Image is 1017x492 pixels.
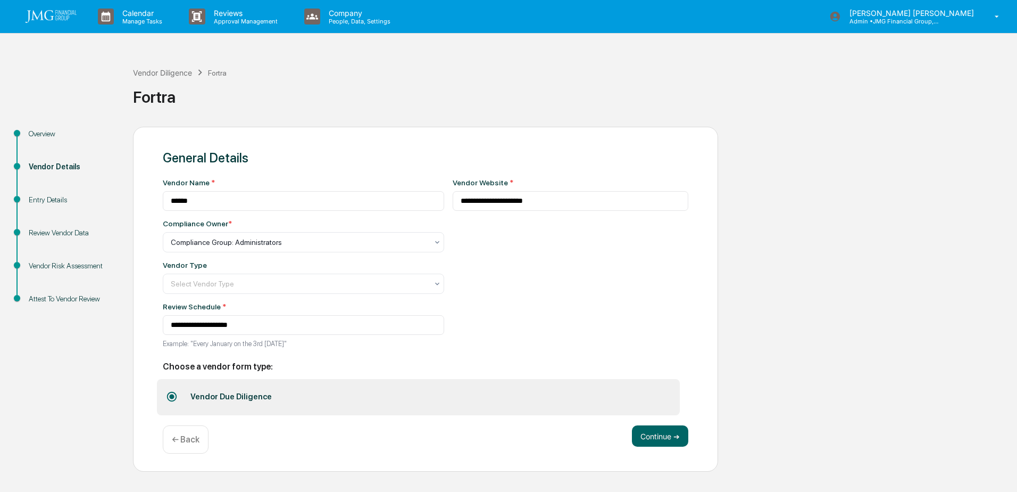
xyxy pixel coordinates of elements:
div: Overview [29,128,116,140]
div: Vendor Due Diligence [182,383,280,411]
div: Compliance Owner [163,219,232,228]
div: Review Schedule [163,302,444,311]
div: Vendor Type [163,261,207,269]
div: Vendor Website [453,178,689,187]
div: Vendor Details [29,161,116,173]
p: [PERSON_NAME] [PERSON_NAME] [841,9,979,18]
p: Company [320,9,396,18]
div: Fortra [208,69,227,77]
p: Calendar [114,9,168,18]
iframe: Open customer support [983,457,1012,486]
div: Review Vendor Data [29,227,116,239]
p: ← Back [172,434,199,445]
div: General Details [163,150,688,166]
p: People, Data, Settings [320,18,396,25]
div: Vendor Risk Assessment [29,260,116,272]
div: Vendor Name [163,178,444,187]
img: logo [26,10,77,23]
p: Admin • JMG Financial Group, Ltd. [841,18,940,25]
button: Continue ➔ [632,425,688,447]
p: Manage Tasks [114,18,168,25]
p: Reviews [205,9,283,18]
div: Attest To Vendor Review [29,293,116,305]
h2: Choose a vendor form type: [163,362,688,372]
p: Example: "Every January on the 3rd [DATE]" [163,340,444,348]
div: Fortra [133,87,1012,106]
div: Entry Details [29,194,116,206]
div: Vendor Diligence [133,68,192,77]
p: Approval Management [205,18,283,25]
